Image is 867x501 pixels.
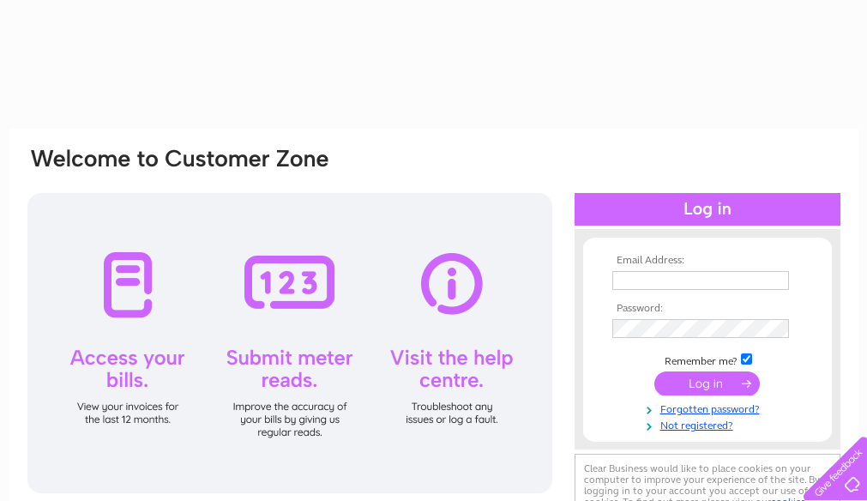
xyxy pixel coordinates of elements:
[608,351,807,368] td: Remember me?
[608,255,807,267] th: Email Address:
[612,400,807,416] a: Forgotten password?
[654,371,760,395] input: Submit
[608,303,807,315] th: Password:
[612,416,807,432] a: Not registered?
